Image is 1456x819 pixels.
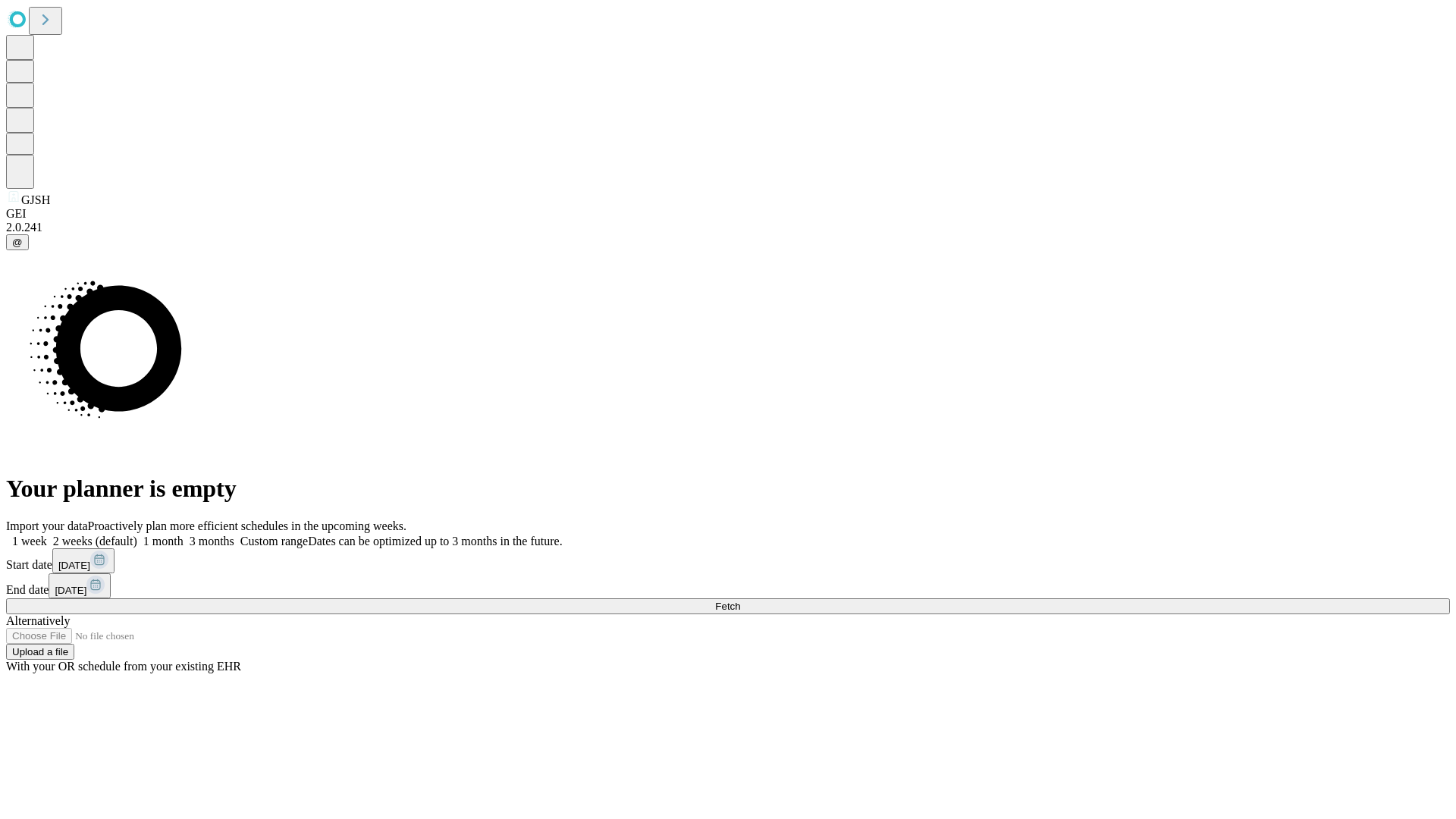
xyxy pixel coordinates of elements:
span: With your OR schedule from your existing EHR [6,660,241,673]
div: 2.0.241 [6,221,1450,234]
button: Upload a file [6,644,74,660]
span: [DATE] [58,560,90,571]
button: @ [6,234,29,250]
h1: Your planner is empty [6,475,1450,503]
div: End date [6,573,1450,598]
div: Start date [6,548,1450,573]
span: 1 month [143,535,184,548]
button: [DATE] [52,548,115,573]
span: 3 months [190,535,234,548]
span: 2 weeks (default) [53,535,137,548]
span: Custom range [240,535,308,548]
span: Dates can be optimized up to 3 months in the future. [308,535,562,548]
span: Import your data [6,519,88,532]
button: [DATE] [49,573,111,598]
span: Alternatively [6,614,70,627]
div: GEI [6,207,1450,221]
span: 1 week [12,535,47,548]
span: [DATE] [55,585,86,596]
span: @ [12,237,23,248]
span: GJSH [21,193,50,206]
span: Fetch [715,601,740,612]
span: Proactively plan more efficient schedules in the upcoming weeks. [88,519,406,532]
button: Fetch [6,598,1450,614]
